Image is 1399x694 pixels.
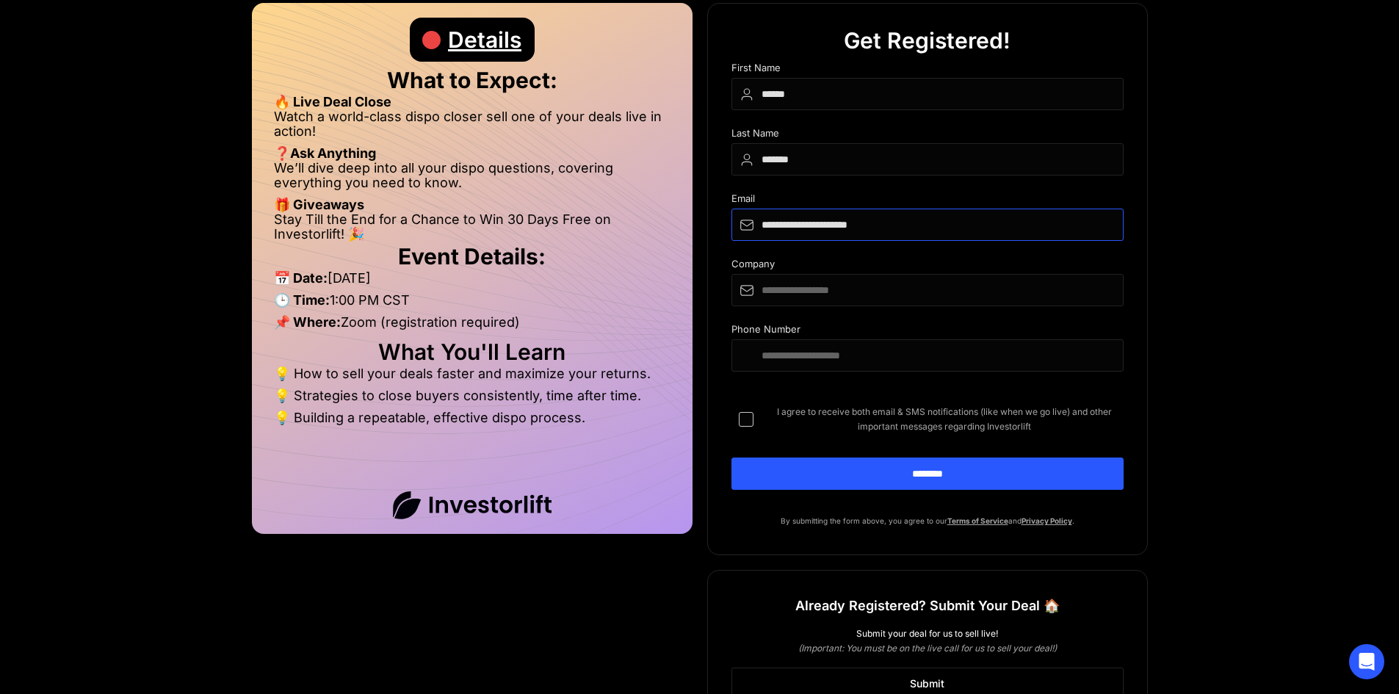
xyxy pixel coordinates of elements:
[274,366,670,388] li: 💡 How to sell your deals faster and maximize your returns.
[844,18,1011,62] div: Get Registered!
[274,145,376,161] strong: ❓Ask Anything
[274,212,670,242] li: Stay Till the End for a Chance to Win 30 Days Free on Investorlift! 🎉
[274,293,670,315] li: 1:00 PM CST
[274,388,670,411] li: 💡 Strategies to close buyers consistently, time after time.
[1022,516,1072,525] a: Privacy Policy
[398,243,546,270] strong: Event Details:
[731,513,1124,528] p: By submitting the form above, you agree to our and .
[274,315,670,337] li: Zoom (registration required)
[1349,644,1384,679] div: Open Intercom Messenger
[274,197,364,212] strong: 🎁 Giveaways
[274,94,391,109] strong: 🔥 Live Deal Close
[274,344,670,359] h2: What You'll Learn
[731,193,1124,209] div: Email
[731,626,1124,641] div: Submit your deal for us to sell live!
[274,314,341,330] strong: 📌 Where:
[731,128,1124,143] div: Last Name
[274,292,330,308] strong: 🕒 Time:
[798,643,1057,654] em: (Important: You must be on the live call for us to sell your deal!)
[448,18,521,62] div: Details
[274,270,328,286] strong: 📅 Date:
[795,593,1060,619] h1: Already Registered? Submit Your Deal 🏠
[274,411,670,425] li: 💡 Building a repeatable, effective dispo process.
[731,324,1124,339] div: Phone Number
[731,62,1124,78] div: First Name
[731,62,1124,513] form: DIspo Day Main Form
[274,271,670,293] li: [DATE]
[947,516,1008,525] a: Terms of Service
[765,405,1124,434] span: I agree to receive both email & SMS notifications (like when we go live) and other important mess...
[731,259,1124,274] div: Company
[274,161,670,198] li: We’ll dive deep into all your dispo questions, covering everything you need to know.
[387,67,557,93] strong: What to Expect:
[274,109,670,146] li: Watch a world-class dispo closer sell one of your deals live in action!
